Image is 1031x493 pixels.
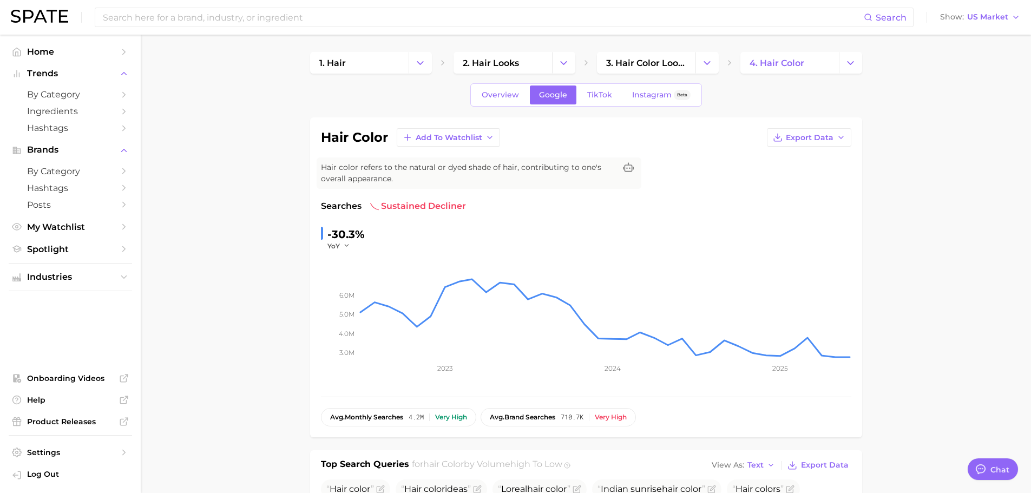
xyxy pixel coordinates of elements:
[937,10,1023,24] button: ShowUS Market
[102,8,864,27] input: Search here for a brand, industry, or ingredient
[397,128,500,147] button: Add to Watchlist
[330,413,345,421] abbr: average
[9,86,132,103] a: by Category
[327,241,351,251] button: YoY
[27,166,114,176] span: by Category
[321,131,388,144] h1: hair color
[606,58,686,68] span: 3. hair color looks
[632,90,672,100] span: Instagram
[319,58,346,68] span: 1. hair
[578,86,621,104] a: TikTok
[9,466,132,484] a: Log out. Currently logged in with e-mail jessica.roblin@loreal.com.
[321,458,409,473] h1: Top Search Queries
[709,458,778,472] button: View AsText
[490,413,504,421] abbr: average
[27,47,114,57] span: Home
[747,462,764,468] span: Text
[876,12,907,23] span: Search
[27,272,114,282] span: Industries
[327,241,340,251] span: YoY
[490,413,555,421] span: brand searches
[463,58,519,68] span: 2. hair looks
[27,200,114,210] span: Posts
[409,52,432,74] button: Change Category
[27,145,114,155] span: Brands
[321,200,362,213] span: Searches
[321,162,615,185] span: Hair color refers to the natural or dyed shade of hair, contributing to one's overall appearance.
[11,10,68,23] img: SPATE
[623,86,700,104] a: InstagramBeta
[339,329,354,337] tspan: 4.0m
[595,413,627,421] div: Very high
[9,196,132,213] a: Posts
[330,413,403,421] span: monthly searches
[27,106,114,116] span: Ingredients
[712,462,744,468] span: View As
[750,58,804,68] span: 4. hair color
[767,128,851,147] button: Export Data
[561,413,583,421] span: 710.7k
[9,120,132,136] a: Hashtags
[839,52,862,74] button: Change Category
[510,459,562,469] span: high to low
[9,163,132,180] a: by Category
[481,408,636,426] button: avg.brand searches710.7kVery high
[370,202,379,211] img: sustained decliner
[9,241,132,258] a: Spotlight
[940,14,964,20] span: Show
[409,413,424,421] span: 4.2m
[27,244,114,254] span: Spotlight
[27,183,114,193] span: Hashtags
[597,52,695,74] a: 3. hair color looks
[9,370,132,386] a: Onboarding Videos
[772,364,788,372] tspan: 2025
[339,349,354,357] tspan: 3.0m
[435,413,467,421] div: Very high
[530,86,576,104] a: Google
[9,269,132,285] button: Industries
[9,413,132,430] a: Product Releases
[310,52,409,74] a: 1. hair
[437,364,452,372] tspan: 2023
[9,392,132,408] a: Help
[9,219,132,235] a: My Watchlist
[785,458,851,473] button: Export Data
[27,89,114,100] span: by Category
[339,291,354,299] tspan: 6.0m
[604,364,620,372] tspan: 2024
[321,408,476,426] button: avg.monthly searches4.2mVery high
[552,52,575,74] button: Change Category
[967,14,1008,20] span: US Market
[27,395,114,405] span: Help
[677,90,687,100] span: Beta
[9,103,132,120] a: Ingredients
[9,142,132,158] button: Brands
[416,133,482,142] span: Add to Watchlist
[327,226,365,243] div: -30.3%
[27,123,114,133] span: Hashtags
[740,52,839,74] a: 4. hair color
[9,180,132,196] a: Hashtags
[695,52,719,74] button: Change Category
[27,469,123,479] span: Log Out
[370,200,466,213] span: sustained decliner
[539,90,567,100] span: Google
[339,310,354,318] tspan: 5.0m
[786,133,833,142] span: Export Data
[27,448,114,457] span: Settings
[27,222,114,232] span: My Watchlist
[9,43,132,60] a: Home
[412,458,562,473] h2: for by Volume
[423,459,464,469] span: hair color
[587,90,612,100] span: TikTok
[27,69,114,78] span: Trends
[454,52,552,74] a: 2. hair looks
[9,65,132,82] button: Trends
[27,417,114,426] span: Product Releases
[482,90,519,100] span: Overview
[27,373,114,383] span: Onboarding Videos
[801,461,849,470] span: Export Data
[472,86,528,104] a: Overview
[9,444,132,461] a: Settings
